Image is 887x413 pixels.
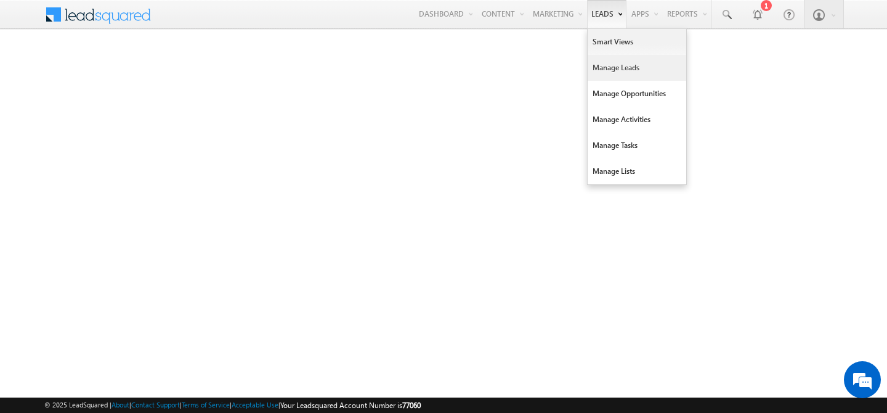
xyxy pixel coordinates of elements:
[168,322,224,339] em: Start Chat
[402,401,421,410] span: 77060
[588,55,686,81] a: Manage Leads
[21,65,52,81] img: d_60004797649_company_0_60004797649
[202,6,232,36] div: Minimize live chat window
[588,29,686,55] a: Smart Views
[588,158,686,184] a: Manage Lists
[588,81,686,107] a: Manage Opportunities
[16,114,225,312] textarea: Type your message and hit 'Enter'
[588,107,686,133] a: Manage Activities
[232,401,278,409] a: Acceptable Use
[588,133,686,158] a: Manage Tasks
[44,399,421,411] span: © 2025 LeadSquared | | | | |
[182,401,230,409] a: Terms of Service
[111,401,129,409] a: About
[280,401,421,410] span: Your Leadsquared Account Number is
[64,65,207,81] div: Chat with us now
[131,401,180,409] a: Contact Support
